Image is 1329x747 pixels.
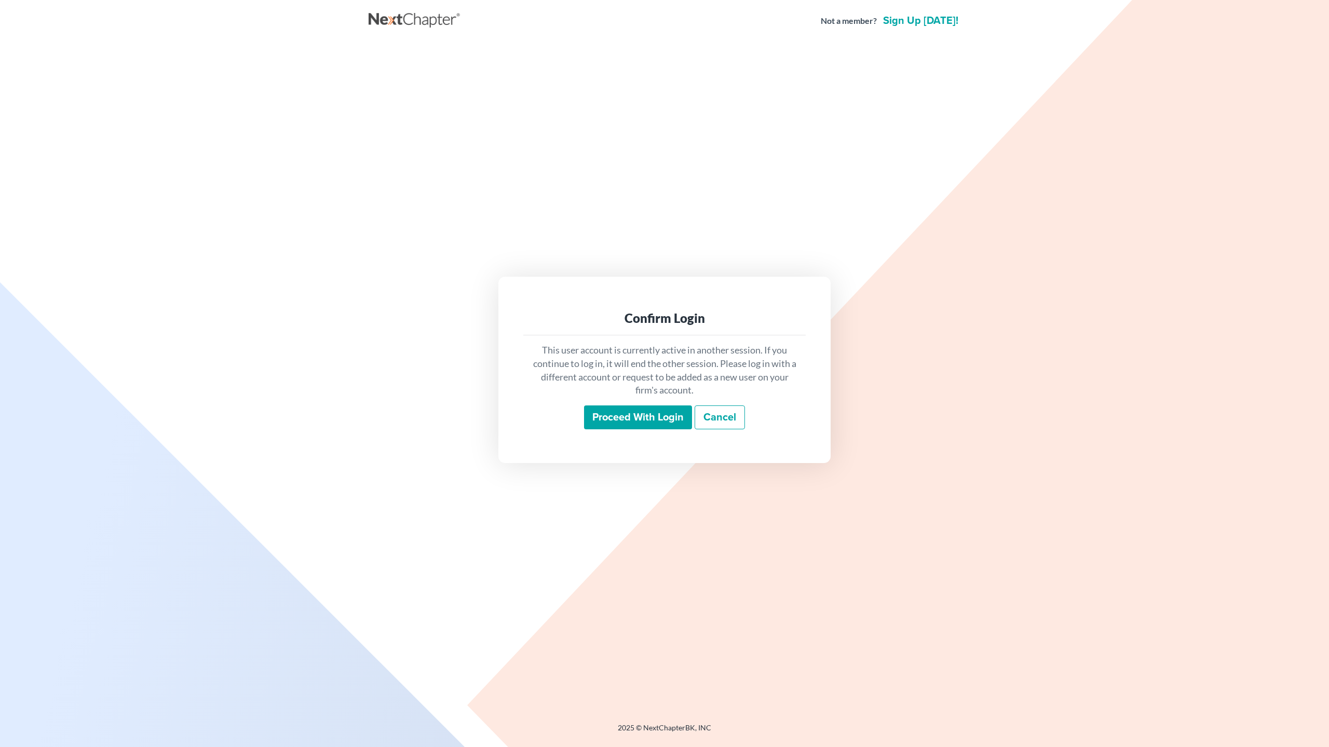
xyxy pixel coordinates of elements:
[695,405,745,429] a: Cancel
[821,15,877,27] strong: Not a member?
[584,405,692,429] input: Proceed with login
[532,344,797,397] p: This user account is currently active in another session. If you continue to log in, it will end ...
[881,16,960,26] a: Sign up [DATE]!
[532,310,797,327] div: Confirm Login
[369,723,960,741] div: 2025 © NextChapterBK, INC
